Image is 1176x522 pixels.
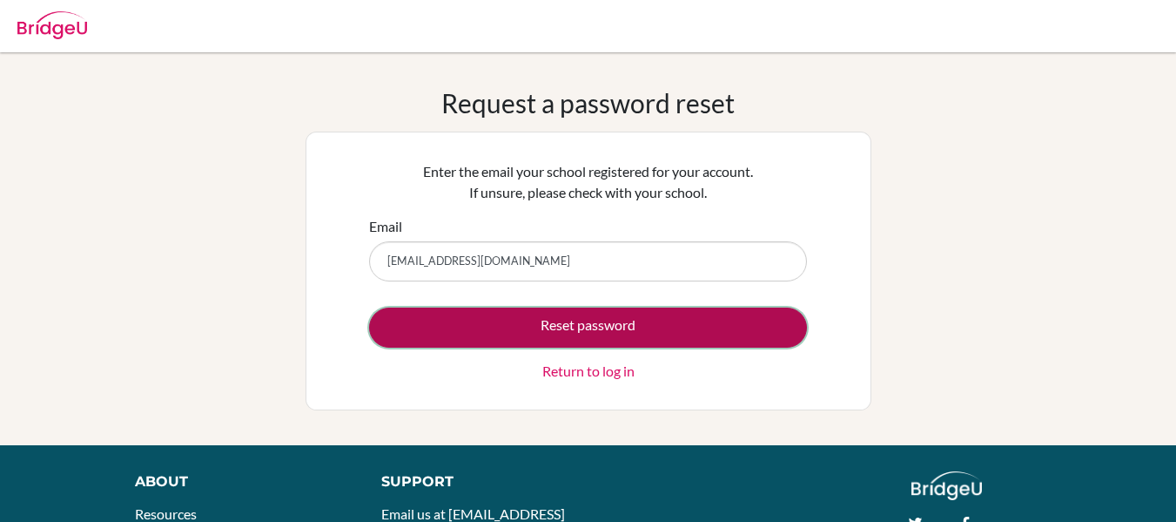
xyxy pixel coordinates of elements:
[381,471,571,492] div: Support
[542,361,635,382] a: Return to log in
[17,11,87,39] img: Bridge-U
[369,216,402,237] label: Email
[135,471,342,492] div: About
[441,87,735,119] h1: Request a password reset
[369,308,807,348] button: Reset password
[911,471,982,500] img: logo_white@2x-f4f0deed5e89b7ecb1c2cc34c3e3d731f90f0f143d5ea2071677605dd97b5244.png
[135,505,197,522] a: Resources
[369,161,807,203] p: Enter the email your school registered for your account. If unsure, please check with your school.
